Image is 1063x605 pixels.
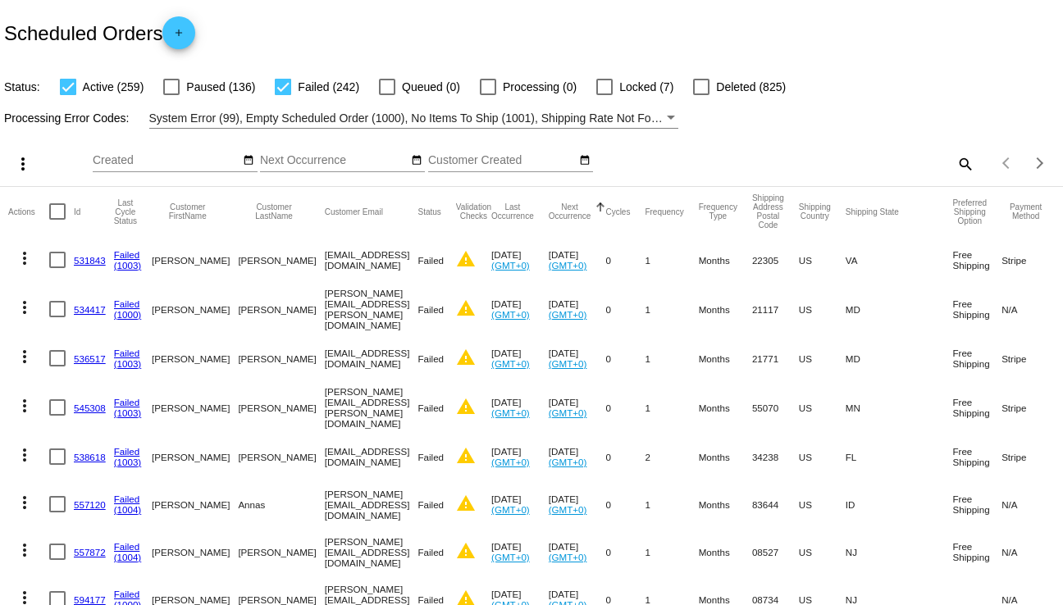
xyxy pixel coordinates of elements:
[74,547,106,557] a: 557872
[549,457,587,467] a: (GMT+0)
[456,249,476,269] mat-icon: warning
[699,382,752,433] mat-cell: Months
[114,397,140,407] a: Failed
[952,433,1001,480] mat-cell: Free Shipping
[491,528,549,575] mat-cell: [DATE]
[428,154,576,167] input: Customer Created
[549,433,606,480] mat-cell: [DATE]
[752,480,799,528] mat-cell: 83644
[699,528,752,575] mat-cell: Months
[549,358,587,369] a: (GMT+0)
[243,154,254,167] mat-icon: date_range
[752,236,799,284] mat-cell: 22305
[846,480,953,528] mat-cell: ID
[645,433,698,480] mat-cell: 2
[325,284,418,334] mat-cell: [PERSON_NAME][EMAIL_ADDRESS][PERSON_NAME][DOMAIN_NAME]
[952,334,1001,382] mat-cell: Free Shipping
[952,198,987,225] button: Change sorting for PreferredShippingOption
[549,407,587,418] a: (GMT+0)
[93,154,240,167] input: Created
[549,480,606,528] mat-cell: [DATE]
[325,207,383,216] button: Change sorting for CustomerEmail
[152,334,238,382] mat-cell: [PERSON_NAME]
[605,334,645,382] mat-cell: 0
[15,445,34,465] mat-icon: more_vert
[491,202,534,221] button: Change sorting for LastOccurrenceUtc
[491,382,549,433] mat-cell: [DATE]
[645,284,698,334] mat-cell: 1
[114,348,140,358] a: Failed
[238,236,324,284] mat-cell: [PERSON_NAME]
[15,540,34,560] mat-icon: more_vert
[152,528,238,575] mat-cell: [PERSON_NAME]
[456,348,476,367] mat-icon: warning
[456,397,476,416] mat-icon: warning
[238,334,324,382] mat-cell: [PERSON_NAME]
[325,528,418,575] mat-cell: [PERSON_NAME][EMAIL_ADDRESS][DOMAIN_NAME]
[4,80,40,93] span: Status:
[491,358,530,369] a: (GMT+0)
[114,541,140,552] a: Failed
[456,541,476,561] mat-icon: warning
[549,382,606,433] mat-cell: [DATE]
[952,382,1001,433] mat-cell: Free Shipping
[325,382,418,433] mat-cell: [PERSON_NAME][EMAIL_ADDRESS][PERSON_NAME][DOMAIN_NAME]
[491,334,549,382] mat-cell: [DATE]
[456,298,476,318] mat-icon: warning
[74,452,106,462] a: 538618
[114,298,140,309] a: Failed
[15,396,34,416] mat-icon: more_vert
[699,284,752,334] mat-cell: Months
[298,77,359,97] span: Failed (242)
[74,304,106,315] a: 534417
[846,236,953,284] mat-cell: VA
[15,493,34,512] mat-icon: more_vert
[799,334,846,382] mat-cell: US
[799,528,846,575] mat-cell: US
[549,528,606,575] mat-cell: [DATE]
[491,407,530,418] a: (GMT+0)
[15,298,34,317] mat-icon: more_vert
[491,504,530,515] a: (GMT+0)
[8,187,49,236] mat-header-cell: Actions
[549,552,587,562] a: (GMT+0)
[1024,147,1056,180] button: Next page
[752,193,784,230] button: Change sorting for ShippingPostcode
[417,499,444,510] span: Failed
[238,284,324,334] mat-cell: [PERSON_NAME]
[645,207,683,216] button: Change sorting for Frequency
[752,528,799,575] mat-cell: 08527
[186,77,255,97] span: Paused (136)
[846,433,953,480] mat-cell: FL
[114,407,142,418] a: (1003)
[799,433,846,480] mat-cell: US
[491,260,530,271] a: (GMT+0)
[417,452,444,462] span: Failed
[13,154,33,174] mat-icon: more_vert
[699,433,752,480] mat-cell: Months
[579,154,591,167] mat-icon: date_range
[549,504,587,515] a: (GMT+0)
[152,382,238,433] mat-cell: [PERSON_NAME]
[846,382,953,433] mat-cell: MN
[402,77,460,97] span: Queued (0)
[645,334,698,382] mat-cell: 1
[952,284,1001,334] mat-cell: Free Shipping
[325,480,418,528] mat-cell: [PERSON_NAME][EMAIL_ADDRESS][DOMAIN_NAME]
[846,207,899,216] button: Change sorting for ShippingState
[699,236,752,284] mat-cell: Months
[238,528,324,575] mat-cell: [PERSON_NAME]
[114,260,142,271] a: (1003)
[645,528,698,575] mat-cell: 1
[417,304,444,315] span: Failed
[991,147,1024,180] button: Previous page
[417,594,444,605] span: Failed
[152,236,238,284] mat-cell: [PERSON_NAME]
[114,358,142,369] a: (1003)
[74,403,106,413] a: 545308
[549,202,591,221] button: Change sorting for NextOccurrenceUtc
[417,207,440,216] button: Change sorting for Status
[549,309,587,320] a: (GMT+0)
[74,207,80,216] button: Change sorting for Id
[152,480,238,528] mat-cell: [PERSON_NAME]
